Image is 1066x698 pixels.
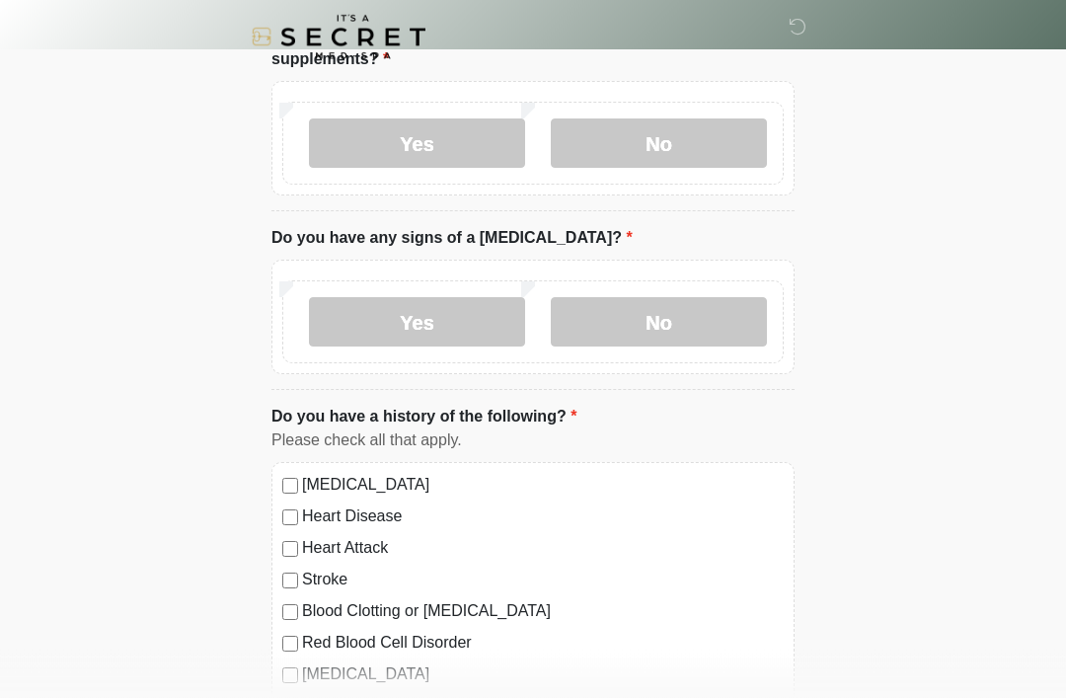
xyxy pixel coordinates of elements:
[302,505,784,529] label: Heart Disease
[282,637,298,653] input: Red Blood Cell Disorder
[282,574,298,589] input: Stroke
[309,119,525,169] label: Yes
[282,479,298,495] input: [MEDICAL_DATA]
[271,227,633,251] label: Do you have any signs of a [MEDICAL_DATA]?
[282,510,298,526] input: Heart Disease
[282,668,298,684] input: [MEDICAL_DATA]
[309,298,525,348] label: Yes
[271,429,795,453] div: Please check all that apply.
[302,569,784,592] label: Stroke
[551,119,767,169] label: No
[302,537,784,561] label: Heart Attack
[302,474,784,498] label: [MEDICAL_DATA]
[302,663,784,687] label: [MEDICAL_DATA]
[551,298,767,348] label: No
[302,632,784,656] label: Red Blood Cell Disorder
[282,542,298,558] input: Heart Attack
[252,15,425,59] img: It's A Secret Med Spa Logo
[271,406,576,429] label: Do you have a history of the following?
[302,600,784,624] label: Blood Clotting or [MEDICAL_DATA]
[282,605,298,621] input: Blood Clotting or [MEDICAL_DATA]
